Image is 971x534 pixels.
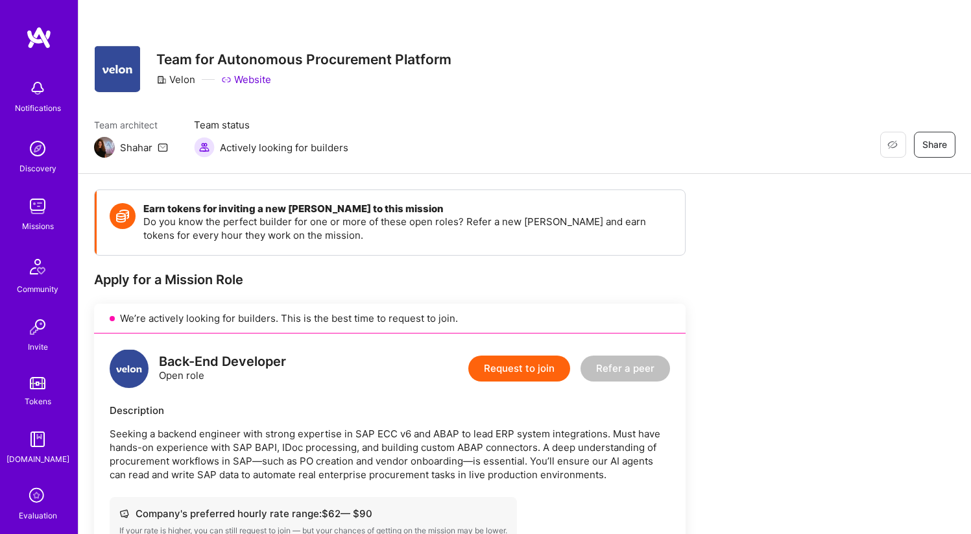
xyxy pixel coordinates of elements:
[25,314,51,340] img: Invite
[158,142,168,152] i: icon Mail
[119,509,129,518] i: icon Cash
[25,136,51,162] img: discovery
[25,193,51,219] img: teamwork
[110,404,670,417] div: Description
[221,73,271,86] a: Website
[28,340,48,354] div: Invite
[22,251,53,282] img: Community
[143,215,672,242] p: Do you know the perfect builder for one or more of these open roles? Refer a new [PERSON_NAME] an...
[17,282,58,296] div: Community
[19,162,56,175] div: Discovery
[887,140,898,150] i: icon EyeClosed
[30,377,45,389] img: tokens
[194,118,348,132] span: Team status
[581,356,670,382] button: Refer a peer
[120,141,152,154] div: Shahar
[159,355,286,382] div: Open role
[110,203,136,229] img: Token icon
[26,26,52,49] img: logo
[110,349,149,388] img: logo
[156,75,167,85] i: icon CompanyGray
[94,304,686,334] div: We’re actively looking for builders. This is the best time to request to join.
[156,51,451,67] h3: Team for Autonomous Procurement Platform
[156,73,195,86] div: Velon
[220,141,348,154] span: Actively looking for builders
[25,394,51,408] div: Tokens
[159,355,286,369] div: Back-End Developer
[15,101,61,115] div: Notifications
[25,75,51,101] img: bell
[95,45,140,92] img: Company Logo
[94,118,168,132] span: Team architect
[110,427,670,481] p: Seeking a backend engineer with strong expertise in SAP ECC v6 and ABAP to lead ERP system integr...
[94,137,115,158] img: Team Architect
[119,507,507,520] div: Company's preferred hourly rate range: $ 62 — $ 90
[19,509,57,522] div: Evaluation
[94,271,686,288] div: Apply for a Mission Role
[22,219,54,233] div: Missions
[143,203,672,215] h4: Earn tokens for inviting a new [PERSON_NAME] to this mission
[194,137,215,158] img: Actively looking for builders
[468,356,570,382] button: Request to join
[6,452,69,466] div: [DOMAIN_NAME]
[922,138,947,151] span: Share
[25,484,50,509] i: icon SelectionTeam
[25,426,51,452] img: guide book
[914,132,955,158] button: Share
